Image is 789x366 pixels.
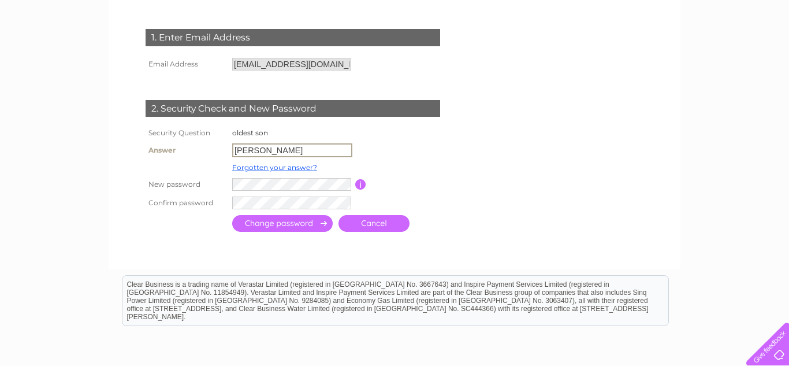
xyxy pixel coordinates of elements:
[146,100,440,117] div: 2. Security Check and New Password
[143,125,229,141] th: Security Question
[143,141,229,160] th: Answer
[28,30,87,65] img: logo.png
[122,6,668,56] div: Clear Business is a trading name of Verastar Limited (registered in [GEOGRAPHIC_DATA] No. 3667643...
[688,49,723,58] a: Telecoms
[730,49,747,58] a: Blog
[232,163,317,172] a: Forgotten your answer?
[146,29,440,46] div: 1. Enter Email Address
[232,128,268,137] label: oldest son
[143,175,229,194] th: New password
[143,194,229,212] th: Confirm password
[355,179,366,190] input: Information
[338,215,410,232] a: Cancel
[143,55,229,73] th: Email Address
[627,49,649,58] a: Water
[754,49,782,58] a: Contact
[571,6,651,20] a: 0333 014 3131
[656,49,682,58] a: Energy
[232,215,333,232] input: Submit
